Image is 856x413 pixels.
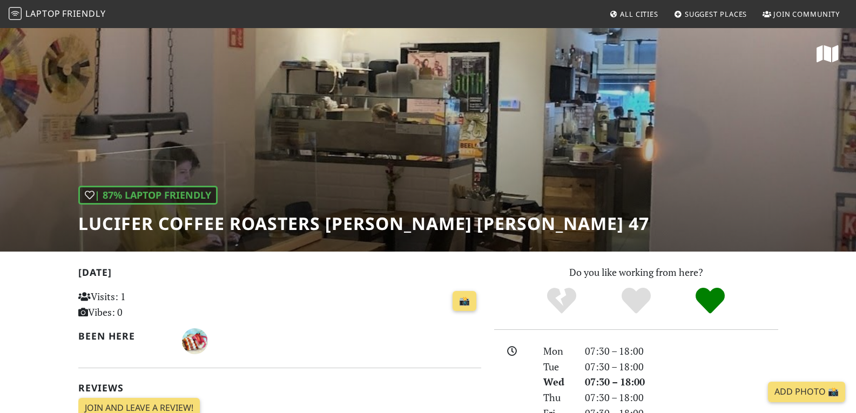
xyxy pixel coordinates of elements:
[9,7,22,20] img: LaptopFriendly
[578,374,785,390] div: 07:30 – 18:00
[78,267,481,282] h2: [DATE]
[9,5,106,24] a: LaptopFriendly LaptopFriendly
[578,343,785,359] div: 07:30 – 18:00
[78,330,170,342] h2: Been here
[182,334,208,347] span: Joost Visser
[78,289,204,320] p: Visits: 1 Vibes: 0
[620,9,658,19] span: All Cities
[599,286,673,316] div: Yes
[78,186,218,205] div: | 87% Laptop Friendly
[494,265,778,280] p: Do you like working from here?
[670,4,752,24] a: Suggest Places
[524,286,599,316] div: No
[537,359,578,375] div: Tue
[758,4,844,24] a: Join Community
[78,382,481,394] h2: Reviews
[685,9,747,19] span: Suggest Places
[673,286,747,316] div: Definitely!
[578,359,785,375] div: 07:30 – 18:00
[578,390,785,405] div: 07:30 – 18:00
[768,382,845,402] a: Add Photo 📸
[605,4,663,24] a: All Cities
[25,8,60,19] span: Laptop
[537,390,578,405] div: Thu
[537,343,578,359] div: Mon
[182,328,208,354] img: 6320-joost.jpg
[773,9,840,19] span: Join Community
[78,213,649,234] h1: Lucifer Coffee Roasters [PERSON_NAME] [PERSON_NAME] 47
[537,374,578,390] div: Wed
[62,8,105,19] span: Friendly
[453,291,476,312] a: 📸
